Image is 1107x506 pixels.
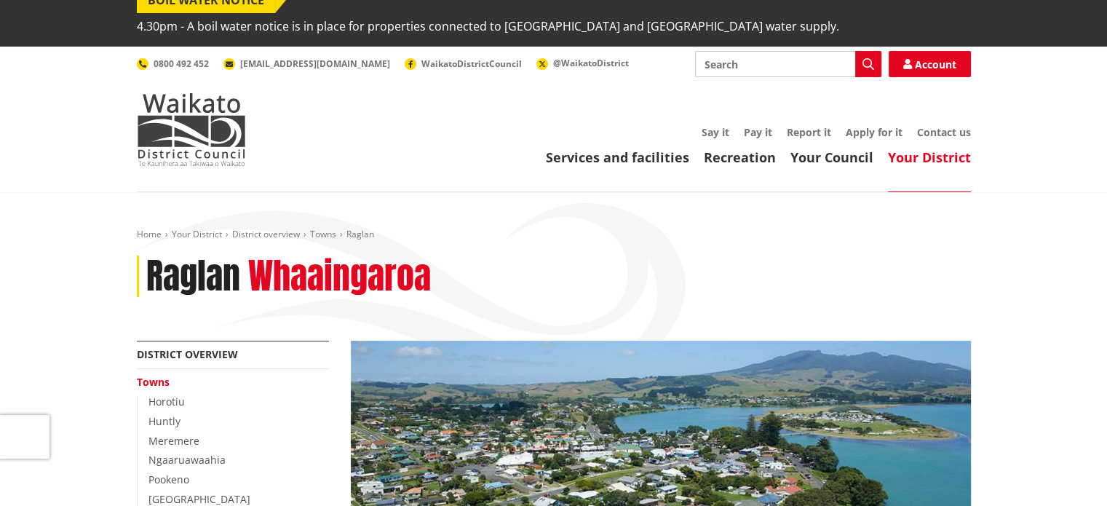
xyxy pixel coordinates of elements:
[137,93,246,166] img: Waikato District Council - Te Kaunihera aa Takiwaa o Waikato
[702,125,729,139] a: Say it
[790,149,873,166] a: Your Council
[546,149,689,166] a: Services and facilities
[888,149,971,166] a: Your District
[146,256,240,298] h1: Raglan
[744,125,772,139] a: Pay it
[148,414,180,428] a: Huntly
[137,347,238,361] a: District overview
[148,492,250,506] a: [GEOGRAPHIC_DATA]
[917,125,971,139] a: Contact us
[137,13,839,39] span: 4.30pm - A boil water notice is in place for properties connected to [GEOGRAPHIC_DATA] and [GEOGR...
[137,228,162,240] a: Home
[172,228,222,240] a: Your District
[148,395,185,408] a: Horotiu
[405,58,522,70] a: WaikatoDistrictCouncil
[148,473,189,486] a: Pookeno
[148,434,199,448] a: Meremere
[889,51,971,77] a: Account
[846,125,902,139] a: Apply for it
[248,256,431,298] h2: Whaaingaroa
[695,51,881,77] input: Search input
[148,453,226,467] a: Ngaaruawaahia
[536,57,629,69] a: @WaikatoDistrict
[137,375,170,389] a: Towns
[223,58,390,70] a: [EMAIL_ADDRESS][DOMAIN_NAME]
[310,228,336,240] a: Towns
[421,58,522,70] span: WaikatoDistrictCouncil
[787,125,831,139] a: Report it
[232,228,300,240] a: District overview
[240,58,390,70] span: [EMAIL_ADDRESS][DOMAIN_NAME]
[346,228,374,240] span: Raglan
[137,229,971,241] nav: breadcrumb
[154,58,209,70] span: 0800 492 452
[553,57,629,69] span: @WaikatoDistrict
[704,149,776,166] a: Recreation
[137,58,209,70] a: 0800 492 452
